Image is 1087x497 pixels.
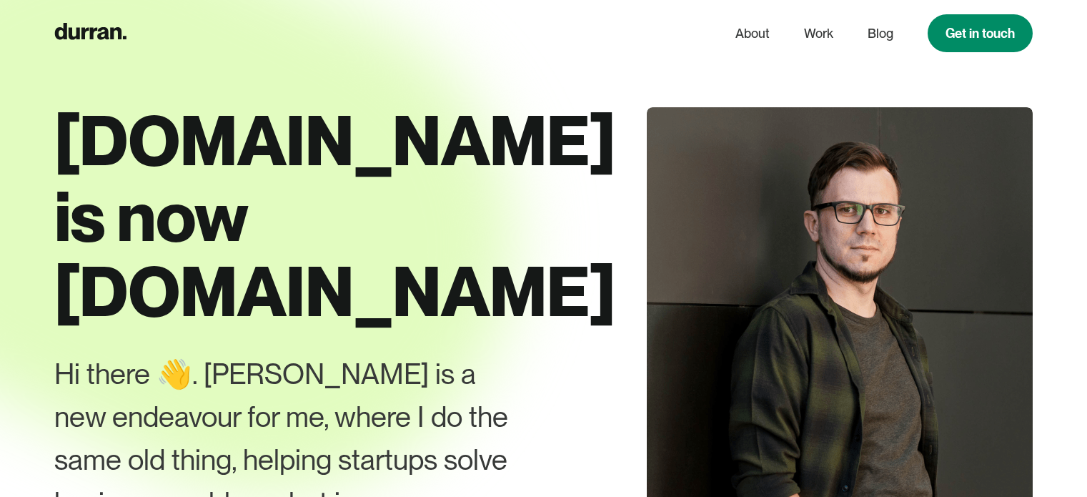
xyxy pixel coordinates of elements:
a: Blog [868,20,893,47]
h1: [DOMAIN_NAME] is now [DOMAIN_NAME] [54,103,583,330]
a: home [54,19,126,47]
a: About [735,20,770,47]
a: Work [804,20,833,47]
a: Get in touch [928,14,1033,52]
